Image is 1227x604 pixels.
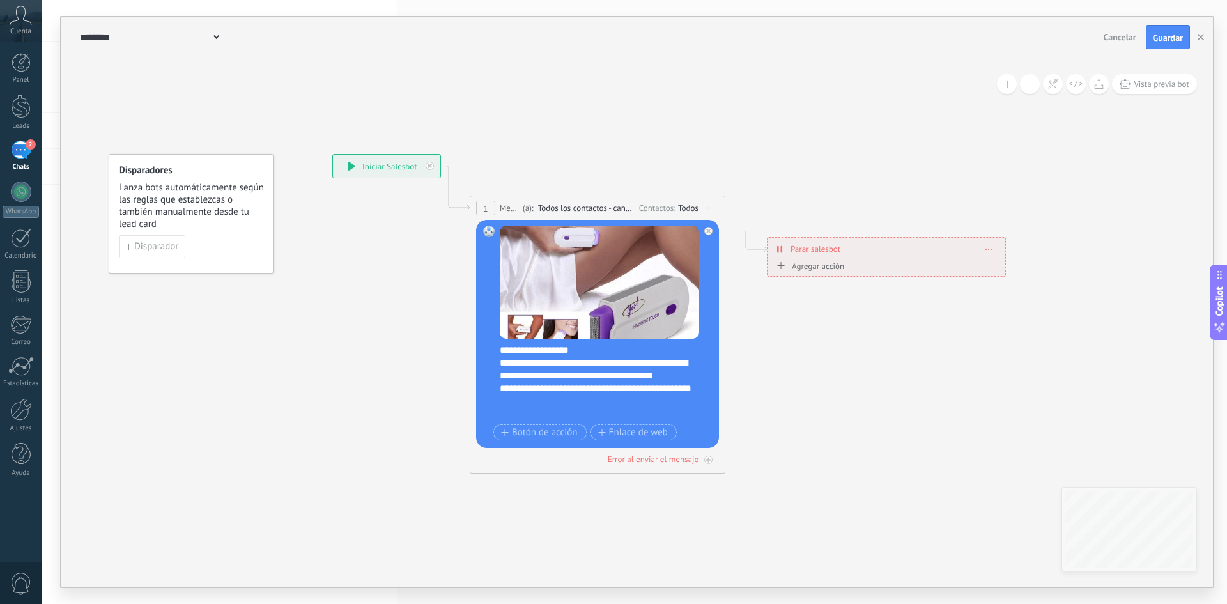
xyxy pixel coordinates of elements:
[501,428,578,438] span: Botón de acción
[3,206,39,218] div: WhatsApp
[3,380,40,388] div: Estadísticas
[1153,33,1183,42] span: Guardar
[3,469,40,477] div: Ayuda
[3,338,40,346] div: Correo
[1104,31,1136,43] span: Cancelar
[590,424,677,440] button: Enlace de web
[500,202,520,214] span: Mensaje
[10,27,31,36] span: Cuenta
[134,242,178,251] span: Disparador
[608,454,698,465] div: Error al enviar el mensaje
[1134,79,1189,89] span: Vista previa bot
[500,226,699,339] img: 63ff8e45-f944-4143-867f-49142c3af681
[119,235,185,258] button: Disparador
[1213,286,1226,316] span: Copilot
[493,424,587,440] button: Botón de acción
[523,202,534,214] span: (a):
[3,122,40,130] div: Leads
[538,203,636,213] span: Todos los contactos - canales seleccionados
[791,243,840,255] span: Parar salesbot
[1099,27,1141,47] button: Cancelar
[119,164,265,176] h4: Disparadores
[333,155,440,178] div: Iniciar Salesbot
[598,428,668,438] span: Enlace de web
[773,261,844,271] div: Agregar acción
[26,139,36,150] span: 2
[678,203,698,213] div: Todos
[483,203,488,214] span: 1
[3,297,40,305] div: Listas
[1146,25,1190,49] button: Guardar
[3,163,40,171] div: Chats
[3,424,40,433] div: Ajustes
[119,182,265,230] span: Lanza bots automáticamente según las reglas que establezcas o también manualmente desde tu lead card
[1112,74,1197,94] button: Vista previa bot
[639,202,678,214] div: Contactos:
[3,252,40,260] div: Calendario
[3,76,40,84] div: Panel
